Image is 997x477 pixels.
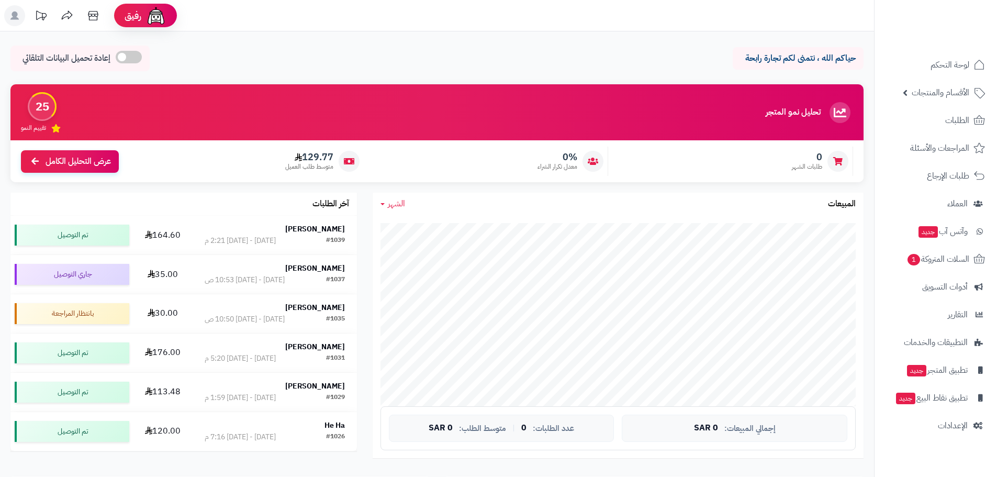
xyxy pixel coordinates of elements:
[205,314,285,325] div: [DATE] - [DATE] 10:50 ص
[21,124,46,132] span: تقييم النمو
[917,224,968,239] span: وآتس آب
[28,5,54,29] a: تحديثات المنصة
[927,169,969,183] span: طلبات الإرجاع
[205,275,285,285] div: [DATE] - [DATE] 10:53 ص
[388,197,405,210] span: الشهر
[326,275,345,285] div: #1037
[881,219,991,244] a: وآتس آبجديد
[907,365,926,376] span: جديد
[133,294,192,333] td: 30.00
[285,263,345,274] strong: [PERSON_NAME]
[908,254,920,265] span: 1
[145,5,166,26] img: ai-face.png
[15,382,129,403] div: تم التوصيل
[537,162,577,171] span: معدل تكرار الشراء
[15,225,129,246] div: تم التوصيل
[15,421,129,442] div: تم التوصيل
[945,113,969,128] span: الطلبات
[881,358,991,383] a: تطبيق المتجرجديد
[15,264,129,285] div: جاري التوصيل
[881,52,991,77] a: لوحة التحكم
[312,199,349,209] h3: آخر الطلبات
[326,314,345,325] div: #1035
[947,196,968,211] span: العملاء
[938,418,968,433] span: الإعدادات
[881,163,991,188] a: طلبات الإرجاع
[205,393,276,403] div: [DATE] - [DATE] 1:59 م
[326,432,345,442] div: #1026
[881,191,991,216] a: العملاء
[285,162,333,171] span: متوسط طلب العميل
[792,151,822,163] span: 0
[895,391,968,405] span: تطبيق نقاط البيع
[922,280,968,294] span: أدوات التسويق
[906,252,969,267] span: السلات المتروكة
[881,108,991,133] a: الطلبات
[324,420,345,431] strong: He Ha
[896,393,915,404] span: جديد
[133,334,192,372] td: 176.00
[906,363,968,378] span: تطبيق المتجر
[904,335,968,350] span: التطبيقات والخدمات
[285,341,345,352] strong: [PERSON_NAME]
[537,151,577,163] span: 0%
[326,353,345,364] div: #1031
[533,424,574,433] span: عدد الطلبات:
[133,255,192,294] td: 35.00
[912,85,969,100] span: الأقسام والمنتجات
[133,412,192,451] td: 120.00
[910,141,969,156] span: المراجعات والأسئلة
[521,424,526,433] span: 0
[766,108,821,117] h3: تحليل نمو المتجر
[429,424,453,433] span: 0 SAR
[741,52,856,64] p: حياكم الله ، نتمنى لكم تجارة رابحة
[694,424,718,433] span: 0 SAR
[285,224,345,235] strong: [PERSON_NAME]
[15,342,129,363] div: تم التوصيل
[380,198,405,210] a: الشهر
[133,373,192,412] td: 113.48
[881,330,991,355] a: التطبيقات والخدمات
[828,199,856,209] h3: المبيعات
[881,247,991,272] a: السلات المتروكة1
[46,156,111,168] span: عرض التحليل الكامل
[23,52,110,64] span: إعادة تحميل البيانات التلقائي
[918,226,938,238] span: جديد
[205,432,276,442] div: [DATE] - [DATE] 7:16 م
[21,150,119,173] a: عرض التحليل الكامل
[285,381,345,392] strong: [PERSON_NAME]
[326,236,345,246] div: #1039
[948,307,968,322] span: التقارير
[512,424,515,432] span: |
[205,236,276,246] div: [DATE] - [DATE] 2:21 م
[881,274,991,299] a: أدوات التسويق
[724,424,776,433] span: إجمالي المبيعات:
[15,303,129,324] div: بانتظار المراجعة
[881,413,991,438] a: الإعدادات
[931,58,969,72] span: لوحة التحكم
[881,385,991,411] a: تطبيق نقاط البيعجديد
[881,136,991,161] a: المراجعات والأسئلة
[125,9,141,22] span: رفيق
[881,302,991,327] a: التقارير
[133,216,192,254] td: 164.60
[285,151,333,163] span: 129.77
[285,302,345,313] strong: [PERSON_NAME]
[205,353,276,364] div: [DATE] - [DATE] 5:20 م
[326,393,345,403] div: #1029
[459,424,506,433] span: متوسط الطلب:
[792,162,822,171] span: طلبات الشهر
